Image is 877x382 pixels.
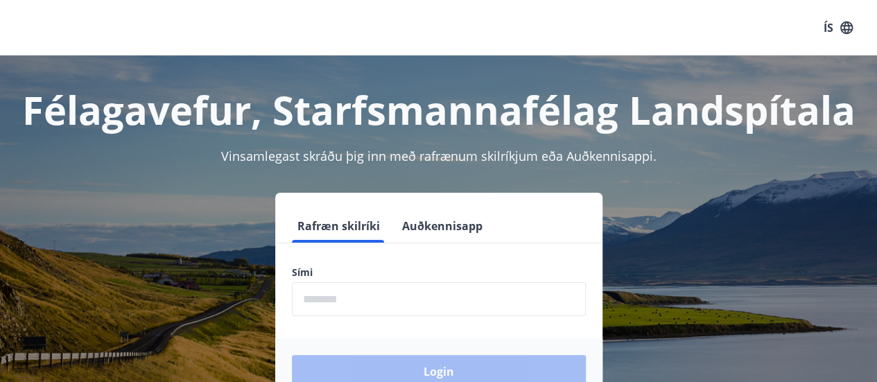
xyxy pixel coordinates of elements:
span: Vinsamlegast skráðu þig inn með rafrænum skilríkjum eða Auðkennisappi. [221,148,657,164]
button: Auðkennisapp [397,209,488,243]
h1: Félagavefur, Starfsmannafélag Landspítala [17,83,860,136]
label: Sími [292,266,586,279]
button: ÍS [816,15,860,40]
button: Rafræn skilríki [292,209,385,243]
